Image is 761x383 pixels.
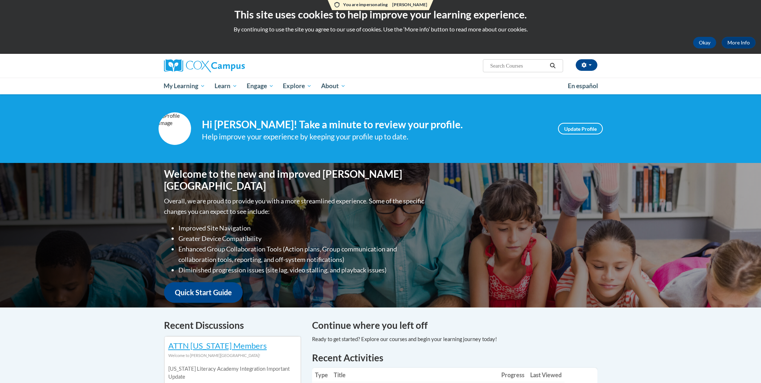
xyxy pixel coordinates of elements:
[321,82,346,90] span: About
[164,59,301,72] a: Cox Campus
[331,368,498,382] th: Title
[178,233,426,244] li: Greater Device Compatibility
[242,78,278,94] a: Engage
[164,196,426,217] p: Overall, we are proud to provide you with a more streamlined experience. Some of the specific cha...
[202,119,547,131] h4: Hi [PERSON_NAME]! Take a minute to review your profile.
[178,223,426,233] li: Improved Site Navigation
[278,78,316,94] a: Explore
[164,282,243,303] a: Quick Start Guide
[527,368,565,382] th: Last Viewed
[164,82,205,90] span: My Learning
[178,265,426,275] li: Diminished progression issues (site lag, video stalling, and playback issues)
[168,352,297,360] div: Welcome to [PERSON_NAME][GEOGRAPHIC_DATA]!
[5,25,756,33] p: By continuing to use the site you agree to our use of cookies. Use the ‘More info’ button to read...
[159,78,210,94] a: My Learning
[576,59,597,71] button: Account Settings
[168,365,297,381] p: [US_STATE] Literacy Academy Integration Important Update
[498,368,527,382] th: Progress
[558,123,603,134] a: Update Profile
[693,37,716,48] button: Okay
[164,318,301,332] h4: Recent Discussions
[283,82,312,90] span: Explore
[202,131,547,143] div: Help improve your experience by keeping your profile up to date.
[178,244,426,265] li: Enhanced Group Collaboration Tools (Action plans, Group communication and collaboration tools, re...
[5,7,756,22] h2: This site uses cookies to help improve your learning experience.
[563,78,603,94] a: En español
[168,341,267,350] a: ATTN [US_STATE] Members
[215,82,237,90] span: Learn
[312,351,597,364] h1: Recent Activities
[489,61,547,70] input: Search Courses
[568,82,598,90] span: En español
[316,78,350,94] a: About
[312,368,331,382] th: Type
[164,59,245,72] img: Cox Campus
[247,82,274,90] span: Engage
[547,61,558,70] button: Search
[153,78,608,94] div: Main menu
[159,112,191,145] img: Profile Image
[312,318,597,332] h4: Continue where you left off
[210,78,242,94] a: Learn
[722,37,756,48] a: More Info
[164,168,426,192] h1: Welcome to the new and improved [PERSON_NAME][GEOGRAPHIC_DATA]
